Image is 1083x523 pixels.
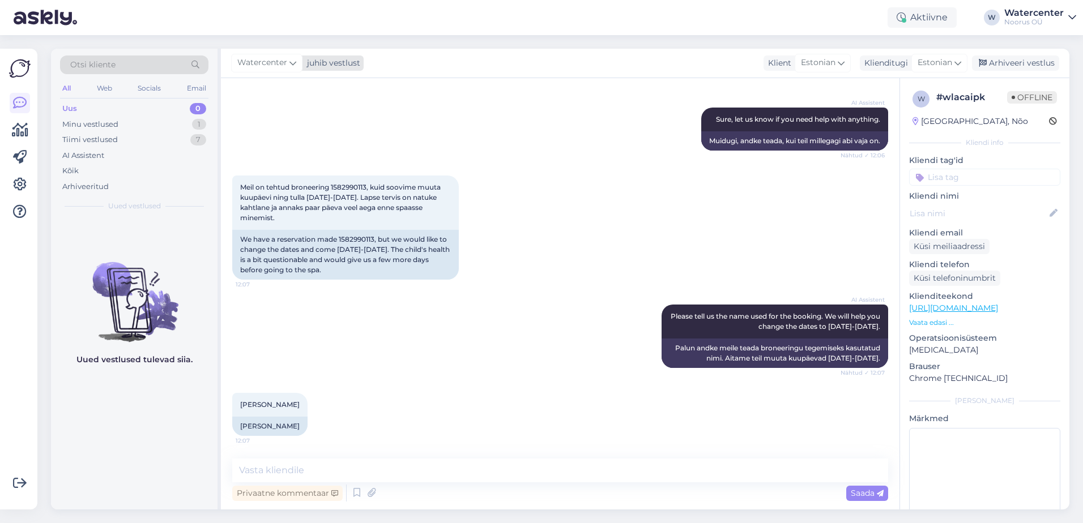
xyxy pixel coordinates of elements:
[909,290,1060,302] p: Klienditeekond
[909,190,1060,202] p: Kliendi nimi
[909,361,1060,372] p: Brauser
[909,169,1060,186] input: Lisa tag
[909,155,1060,166] p: Kliendi tag'id
[888,7,957,28] div: Aktiivne
[232,486,343,501] div: Privaatne kommentaar
[232,230,459,280] div: We have a reservation made 1582990113, but we would like to change the dates and come [DATE]-[DAT...
[909,239,990,254] div: Küsi meiliaadressi
[70,59,116,71] span: Otsi kliente
[701,131,888,151] div: Muidugi, andke teada, kui teil millegagi abi vaja on.
[841,368,885,377] span: Nähtud ✓ 12:07
[236,280,278,289] span: 12:07
[1004,8,1076,27] a: WatercenterNoorus OÜ
[62,119,118,130] div: Minu vestlused
[909,138,1060,148] div: Kliendi info
[909,344,1060,356] p: [MEDICAL_DATA]
[237,57,287,69] span: Watercenter
[51,242,218,344] img: No chats
[909,303,998,313] a: [URL][DOMAIN_NAME]
[764,57,791,69] div: Klient
[716,115,880,123] span: Sure, let us know if you need help with anything.
[1007,91,1057,104] span: Offline
[841,151,885,160] span: Nähtud ✓ 12:06
[909,396,1060,406] div: [PERSON_NAME]
[909,259,1060,271] p: Kliendi telefon
[62,165,79,177] div: Kõik
[909,318,1060,328] p: Vaata edasi ...
[192,119,206,130] div: 1
[909,413,1060,425] p: Märkmed
[62,181,109,192] div: Arhiveeritud
[62,150,104,161] div: AI Assistent
[95,81,114,96] div: Web
[190,103,206,114] div: 0
[984,10,1000,25] div: W
[135,81,163,96] div: Socials
[1004,18,1064,27] div: Noorus OÜ
[662,338,888,368] div: Palun andke meile teada broneeringu tegemiseks kasutatud nimi. Aitame teil muuta kuupäevad [DATE]...
[62,134,118,145] div: Tiimi vestlused
[76,354,193,366] p: Uued vestlused tulevad siia.
[801,57,835,69] span: Estonian
[9,58,31,79] img: Askly Logo
[936,91,1007,104] div: # wlacaipk
[909,227,1060,239] p: Kliendi email
[842,295,885,304] span: AI Assistent
[851,488,884,498] span: Saada
[913,115,1028,127] div: [GEOGRAPHIC_DATA], Nõo
[236,436,278,445] span: 12:07
[240,400,300,409] span: [PERSON_NAME]
[918,57,952,69] span: Estonian
[190,134,206,145] div: 7
[909,332,1060,344] p: Operatsioonisüsteem
[62,103,77,114] div: Uus
[842,98,885,107] span: AI Assistent
[108,201,161,211] span: Uued vestlused
[910,207,1047,220] input: Lisa nimi
[671,312,882,331] span: Please tell us the name used for the booking. We will help you change the dates to [DATE]-[DATE].
[909,372,1060,384] p: Chrome [TECHNICAL_ID]
[972,55,1059,71] div: Arhiveeri vestlus
[60,81,73,96] div: All
[1004,8,1064,18] div: Watercenter
[232,417,308,436] div: [PERSON_NAME]
[860,57,908,69] div: Klienditugi
[302,57,360,69] div: juhib vestlust
[918,95,925,103] span: w
[909,271,1000,286] div: Küsi telefoninumbrit
[240,183,442,222] span: Meil on tehtud broneering 1582990113, kuid soovime muuta kuupäevi ning tulla [DATE]-[DATE]. Lapse...
[185,81,208,96] div: Email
